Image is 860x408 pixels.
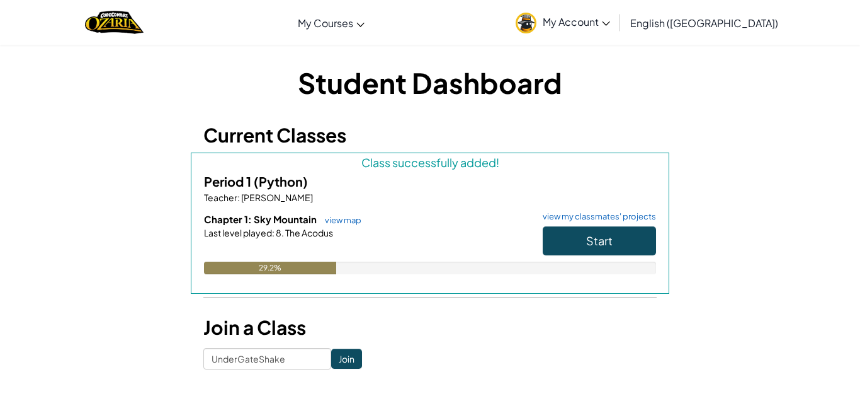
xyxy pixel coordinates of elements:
[204,213,319,225] span: Chapter 1: Sky Mountain
[298,16,353,30] span: My Courses
[624,6,784,40] a: English ([GEOGRAPHIC_DATA])
[331,349,362,369] input: Join
[204,173,254,189] span: Period 1
[204,192,237,203] span: Teacher
[630,16,778,30] span: English ([GEOGRAPHIC_DATA])
[272,227,274,238] span: :
[240,192,313,203] span: [PERSON_NAME]
[237,192,240,203] span: :
[319,215,361,225] a: view map
[536,213,656,221] a: view my classmates' projects
[203,121,657,149] h3: Current Classes
[543,226,656,255] button: Start
[85,9,144,35] img: Home
[85,9,144,35] a: Ozaria by CodeCombat logo
[203,348,331,370] input: <Enter Class Code>
[586,233,613,248] span: Start
[291,6,371,40] a: My Courses
[204,262,336,274] div: 29.2%
[274,227,284,238] span: 8.
[543,15,610,28] span: My Account
[204,153,656,172] div: Class successfully added!
[509,3,616,42] a: My Account
[284,227,333,238] span: The Acodus
[204,227,272,238] span: Last level played
[203,63,657,102] h1: Student Dashboard
[516,13,536,33] img: avatar
[203,313,657,342] h3: Join a Class
[254,173,308,189] span: (Python)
